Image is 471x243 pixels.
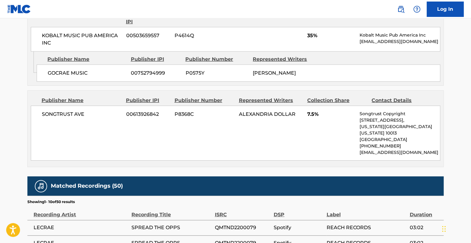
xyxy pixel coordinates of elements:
[174,97,234,104] div: Publisher Number
[253,70,296,76] span: [PERSON_NAME]
[410,205,441,218] div: Duration
[175,111,234,118] span: P8368C
[427,2,464,17] a: Log In
[360,32,440,38] p: Kobalt Music Pub America Inc
[131,56,181,63] div: Publisher IPI
[274,224,323,231] span: Spotify
[126,32,170,39] span: 00503659557
[215,205,270,218] div: ISRC
[360,149,440,156] p: [EMAIL_ADDRESS][DOMAIN_NAME]
[395,3,407,15] a: Public Search
[411,3,423,15] div: Help
[7,5,31,14] img: MLC Logo
[442,220,446,238] div: Drag
[47,56,126,63] div: Publisher Name
[42,97,121,104] div: Publisher Name
[131,224,211,231] span: SPREAD THE OPPS
[440,214,471,243] iframe: Chat Widget
[34,224,128,231] span: LECRAE
[326,224,406,231] span: REACH RECORDS
[215,224,270,231] span: QMTND2200079
[239,111,296,117] span: ALEXANDRIA DOLLAR
[410,224,441,231] span: 03:02
[239,97,303,104] div: Represented Writers
[126,97,170,104] div: Publisher IPI
[253,56,316,63] div: Represented Writers
[42,32,122,47] span: KOBALT MUSIC PUB AMERICA INC
[185,56,248,63] div: Publisher Number
[360,117,440,123] p: [STREET_ADDRESS],
[360,38,440,45] p: [EMAIL_ADDRESS][DOMAIN_NAME]
[37,182,45,190] img: Matched Recordings
[27,199,75,205] p: Showing 1 - 10 of 50 results
[34,205,128,218] div: Recording Artist
[131,69,181,77] span: 00752794999
[307,32,355,39] span: 35%
[131,205,211,218] div: Recording Title
[360,123,440,136] p: [US_STATE][GEOGRAPHIC_DATA][US_STATE] 10013
[360,111,440,117] p: Songtrust Copyright
[307,97,367,104] div: Collection Share
[175,32,234,39] span: P4614Q
[372,97,431,104] div: Contact Details
[51,182,123,190] h5: Matched Recordings (50)
[360,136,440,143] p: [GEOGRAPHIC_DATA]
[397,6,405,13] img: search
[274,205,323,218] div: DSP
[42,111,122,118] span: SONGTRUST AVE
[307,111,355,118] span: 7.5%
[360,143,440,149] p: [PHONE_NUMBER]
[126,111,170,118] span: 00613926842
[413,6,421,13] img: help
[48,69,126,77] span: GOCRAE MUSIC
[185,69,248,77] span: P0575Y
[326,205,406,218] div: Label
